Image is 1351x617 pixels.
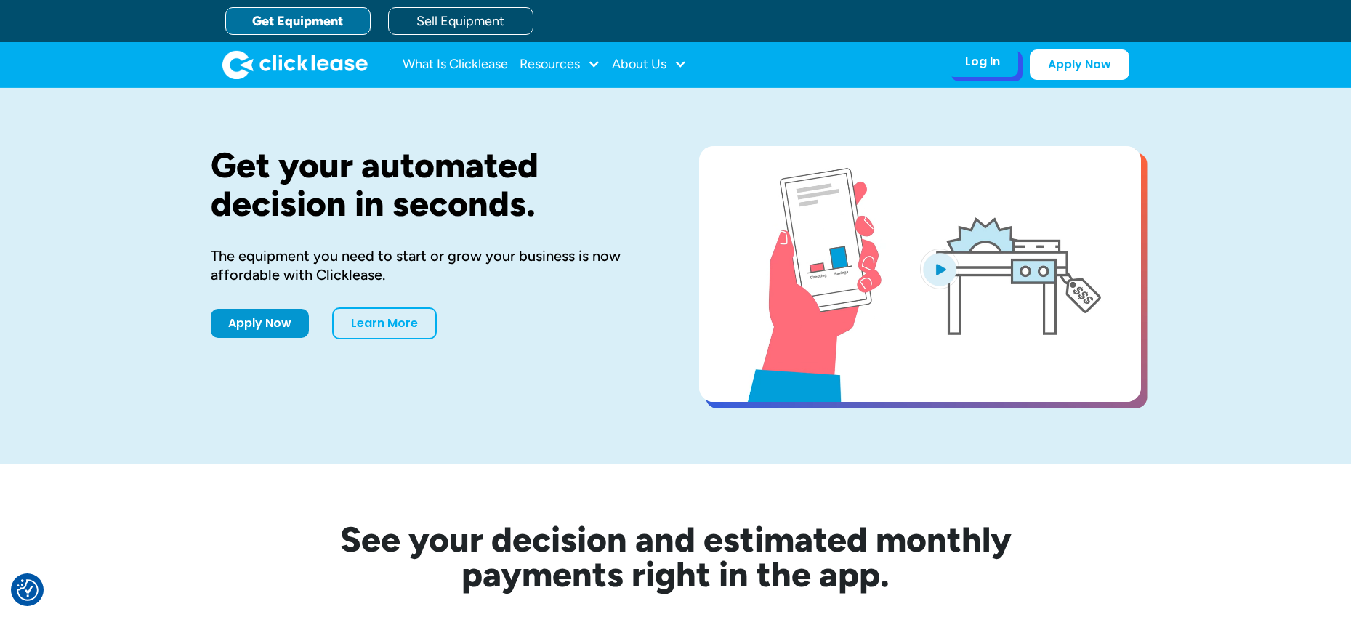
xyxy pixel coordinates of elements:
[222,50,368,79] img: Clicklease logo
[403,50,508,79] a: What Is Clicklease
[332,307,437,339] a: Learn More
[520,50,600,79] div: Resources
[211,309,309,338] a: Apply Now
[225,7,371,35] a: Get Equipment
[965,55,1000,69] div: Log In
[612,50,687,79] div: About Us
[388,7,533,35] a: Sell Equipment
[17,579,39,601] button: Consent Preferences
[1030,49,1129,80] a: Apply Now
[269,522,1083,592] h2: See your decision and estimated monthly payments right in the app.
[222,50,368,79] a: home
[211,146,653,223] h1: Get your automated decision in seconds.
[17,579,39,601] img: Revisit consent button
[211,246,653,284] div: The equipment you need to start or grow your business is now affordable with Clicklease.
[699,146,1141,402] a: open lightbox
[920,249,959,289] img: Blue play button logo on a light blue circular background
